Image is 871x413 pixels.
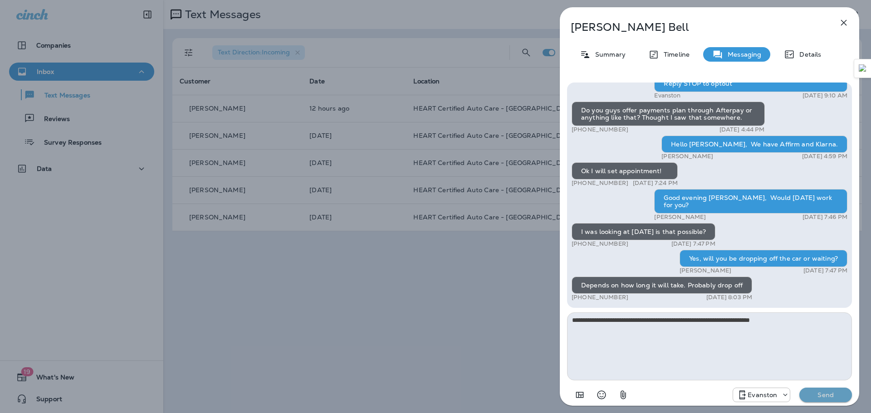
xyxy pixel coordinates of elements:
div: Do you guys offer payments plan through Afterpay or anything like that? Thought I saw that somewh... [572,102,765,126]
div: +1 (847) 892-1225 [733,389,790,400]
p: [DATE] 8:03 PM [706,294,752,301]
p: Evanston [654,92,680,99]
div: I was looking at [DATE] is that possible? [572,223,715,240]
p: [PHONE_NUMBER] [572,240,628,248]
p: [PERSON_NAME] [661,153,713,160]
p: Send [807,391,845,399]
img: Detect Auto [859,64,867,73]
div: Good evening [PERSON_NAME], Would [DATE] work for you? [654,189,847,214]
p: [PERSON_NAME] [680,267,731,274]
p: [DATE] 9:10 AM [802,92,847,99]
p: [PHONE_NUMBER] [572,180,628,187]
div: Ok I will set appointment! [572,162,678,180]
div: Yes, will you be dropping off the car or waiting? [680,250,847,267]
p: Summary [591,51,626,58]
p: [DATE] 4:44 PM [719,126,765,133]
p: Evanston [748,391,777,398]
p: [PHONE_NUMBER] [572,126,628,133]
p: [DATE] 4:59 PM [802,153,847,160]
p: [PHONE_NUMBER] [572,294,628,301]
p: [PERSON_NAME] Bell [571,21,818,34]
p: [DATE] 7:47 PM [671,240,715,248]
p: [DATE] 7:47 PM [803,267,847,274]
p: [DATE] 7:24 PM [633,180,678,187]
button: Select an emoji [592,386,611,404]
p: Timeline [659,51,690,58]
p: Messaging [723,51,761,58]
p: [DATE] 7:46 PM [802,214,847,221]
button: Add in a premade template [571,386,589,404]
p: [PERSON_NAME] [654,214,706,221]
p: Details [795,51,821,58]
button: Send [799,388,852,402]
div: Depends on how long it will take. Probably drop off [572,277,752,294]
div: Hello [PERSON_NAME], We have Affirm and Klarna. [661,136,847,153]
